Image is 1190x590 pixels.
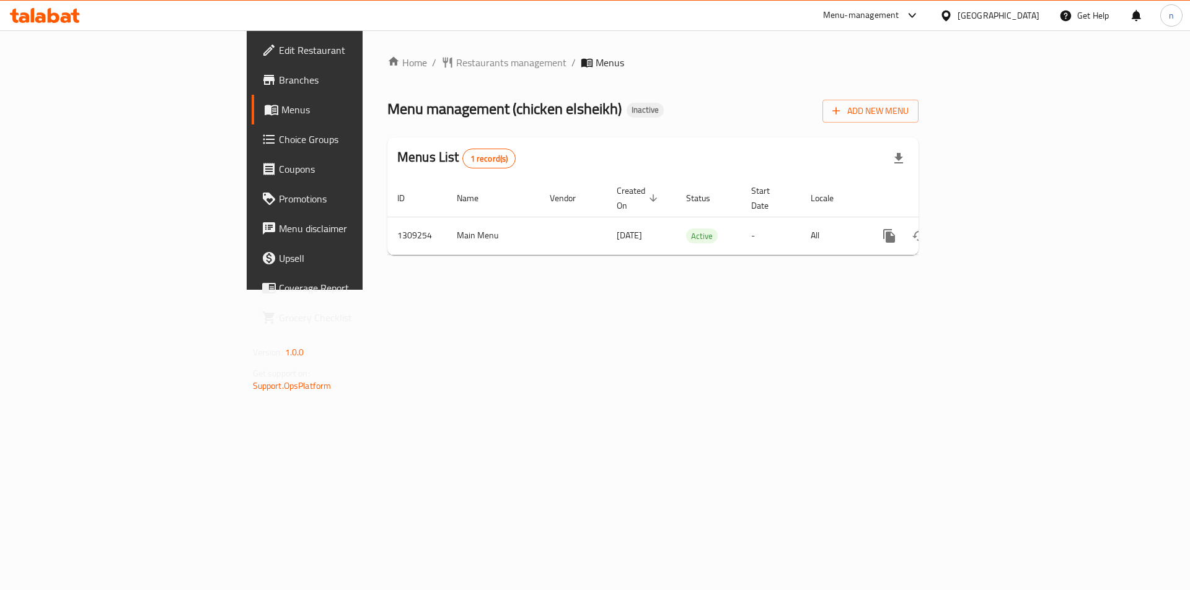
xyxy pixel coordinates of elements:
[252,303,446,332] a: Grocery Checklist
[279,132,436,147] span: Choice Groups
[627,103,664,118] div: Inactive
[279,43,436,58] span: Edit Restaurant
[252,35,446,65] a: Edit Restaurant
[387,95,622,123] span: Menu management ( chicken elsheikh )
[447,217,540,254] td: Main Menu
[252,95,446,124] a: Menus
[865,180,1003,217] th: Actions
[884,144,914,173] div: Export file
[279,72,436,87] span: Branches
[252,65,446,95] a: Branches
[617,227,642,243] span: [DATE]
[811,191,850,206] span: Locale
[253,378,332,394] a: Support.OpsPlatform
[832,103,909,119] span: Add New Menu
[463,153,516,165] span: 1 record(s)
[279,310,436,325] span: Grocery Checklist
[397,148,516,168] h2: Menus List
[397,191,421,206] span: ID
[279,221,436,236] span: Menu disclaimer
[281,102,436,117] span: Menus
[875,221,904,251] button: more
[285,344,304,360] span: 1.0.0
[596,55,624,70] span: Menus
[627,105,664,115] span: Inactive
[387,180,1003,255] table: enhanced table
[387,55,919,70] nav: breadcrumb
[253,365,310,381] span: Get support on:
[751,183,786,213] span: Start Date
[958,9,1039,22] div: [GEOGRAPHIC_DATA]
[252,273,446,303] a: Coverage Report
[1169,9,1174,22] span: n
[279,251,436,266] span: Upsell
[253,344,283,360] span: Version:
[457,191,495,206] span: Name
[571,55,576,70] li: /
[279,191,436,206] span: Promotions
[456,55,566,70] span: Restaurants management
[252,214,446,243] a: Menu disclaimer
[462,149,516,168] div: Total records count
[550,191,592,206] span: Vendor
[801,217,865,254] td: All
[823,8,899,23] div: Menu-management
[279,280,436,295] span: Coverage Report
[617,183,661,213] span: Created On
[252,154,446,184] a: Coupons
[686,191,726,206] span: Status
[252,243,446,273] a: Upsell
[686,229,718,243] span: Active
[741,217,801,254] td: -
[822,100,919,123] button: Add New Menu
[252,124,446,154] a: Choice Groups
[279,162,436,176] span: Coupons
[441,55,566,70] a: Restaurants management
[252,184,446,214] a: Promotions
